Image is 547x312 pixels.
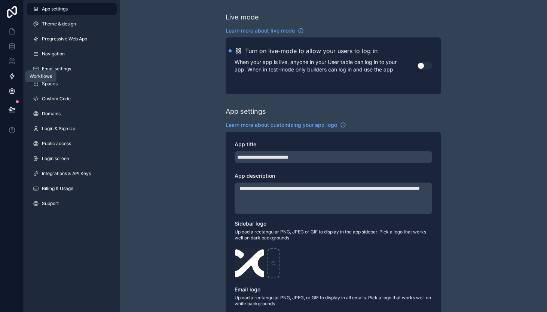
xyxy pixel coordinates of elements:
a: Learn more about live mode [226,27,304,34]
span: Sidebar logo [235,220,266,227]
h2: Turn on live-mode to allow your users to log in [245,46,378,55]
a: Custom Code [27,93,117,105]
span: App description [235,172,275,179]
span: Public access [42,141,71,147]
span: App settings [42,6,68,12]
a: Billing & Usage [27,183,117,195]
div: Live mode [226,12,259,22]
a: Progressive Web App [27,33,117,45]
div: App settings [226,106,266,117]
span: Custom Code [42,96,71,102]
a: Integrations & API Keys [27,168,117,180]
span: Upload a rectangular PNG, JPEG, or GIF to display in all emails. Pick a logo that works well on w... [235,295,432,307]
span: Progressive Web App [42,36,87,42]
span: Navigation [42,51,65,57]
a: Navigation [27,48,117,60]
span: Domains [42,111,61,117]
div: Workflows [30,73,52,79]
span: Integrations & API Keys [42,171,91,177]
span: Support [42,201,59,207]
span: Login screen [42,156,69,162]
a: Theme & design [27,18,117,30]
span: Theme & design [42,21,76,27]
a: App settings [27,3,117,15]
span: Learn more about live mode [226,27,295,34]
a: Support [27,198,117,209]
span: Email settings [42,66,71,72]
span: Spaces [42,81,58,87]
a: Login screen [27,153,117,165]
a: Email settings [27,63,117,75]
span: Login & Sign Up [42,126,75,132]
a: Spaces [27,78,117,90]
span: App title [235,141,256,147]
span: Billing & Usage [42,186,73,192]
span: Learn more about customizing your app logo [226,121,337,129]
a: Learn more about customizing your app logo [226,121,346,129]
p: When your app is live, anyone in your User table can log in to your app. When in test-mode only b... [235,58,417,73]
span: Email logo [235,286,260,293]
a: Public access [27,138,117,150]
span: Upload a rectangular PNG, JPEG or GIF to display in the app sidebar. Pick a logo that works well ... [235,229,432,241]
a: Domains [27,108,117,120]
a: Login & Sign Up [27,123,117,135]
